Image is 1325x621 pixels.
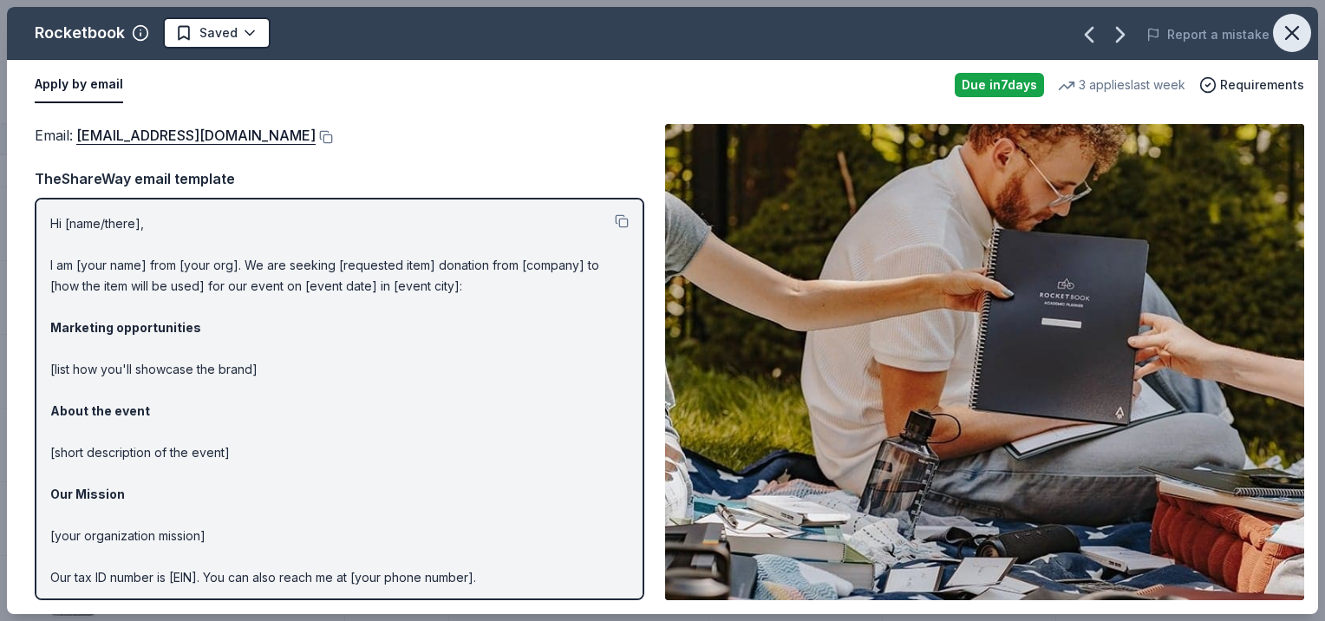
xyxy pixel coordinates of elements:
[50,320,201,335] strong: Marketing opportunities
[1199,75,1304,95] button: Requirements
[50,403,150,418] strong: About the event
[955,73,1044,97] div: Due in 7 days
[50,487,125,501] strong: Our Mission
[35,167,644,190] div: TheShareWay email template
[163,17,271,49] button: Saved
[35,19,125,47] div: Rocketbook
[76,124,316,147] a: [EMAIL_ADDRESS][DOMAIN_NAME]
[665,124,1304,600] img: Image for Rocketbook
[35,127,316,144] span: Email :
[1058,75,1185,95] div: 3 applies last week
[35,67,123,103] button: Apply by email
[1146,24,1270,45] button: Report a mistake
[1220,75,1304,95] span: Requirements
[199,23,238,43] span: Saved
